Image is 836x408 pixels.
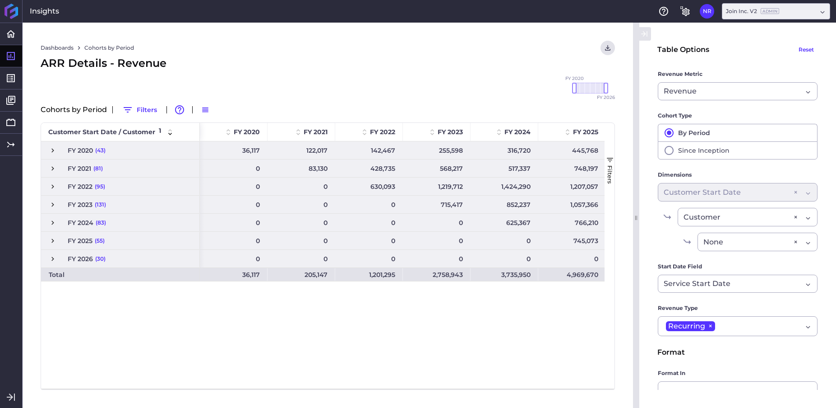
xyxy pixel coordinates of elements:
button: Help [656,4,671,19]
div: 0 [403,250,471,267]
span: FY 2024 [68,214,93,231]
span: Start Date Field [658,262,702,271]
div: 428,735 [335,159,403,177]
div: Join Inc. V2 [726,7,779,15]
span: FY 2024 [504,128,531,136]
div: Table Options [657,44,709,55]
span: (43) [95,142,106,159]
div: Cohorts by Period [41,103,615,117]
span: Filters [606,165,614,184]
span: Service Start Date [664,278,730,289]
span: FY 2023 [438,128,463,136]
span: Format In [658,369,685,378]
div: 0 [335,214,403,231]
div: 0 [403,214,471,231]
div: Dropdown select [658,381,818,399]
div: 0 [200,214,268,231]
div: 4,969,670 [538,268,606,281]
div: Press SPACE to select this row. [200,250,674,268]
span: (83) [96,214,106,231]
span: FY 2026 [597,95,615,100]
div: Press SPACE to select this row. [200,141,674,159]
span: FY 2025 [68,232,92,249]
div: Press SPACE to select this row. [200,178,674,196]
div: 625,367 [471,214,538,231]
span: Revenue Metric [658,70,702,79]
div: 1,219,712 [403,178,471,195]
div: 0 [200,196,268,213]
div: 715,417 [403,196,471,213]
div: 0 [335,250,403,267]
span: Customer Start Date / Customer [48,128,155,136]
button: General Settings [678,4,693,19]
div: 83,130 [268,159,335,177]
div: Press SPACE to select this row. [200,196,674,214]
div: 0 [471,250,538,267]
div: × [794,236,798,248]
div: Dropdown select [697,233,818,251]
div: 0 [200,178,268,195]
span: Recurring [668,321,705,331]
span: FY 2022 [370,128,395,136]
div: 0 [335,196,403,213]
div: 0 [268,196,335,213]
div: 766,210 [538,214,606,231]
div: 0 [335,232,403,249]
div: ARR Details - Revenue [41,55,615,71]
div: 0 [200,159,268,177]
span: Total [49,268,65,281]
div: 0 [268,232,335,249]
span: Customer [684,212,721,223]
div: 0 [268,178,335,195]
a: Cohorts by Period [84,44,134,52]
button: Reset [794,41,818,59]
div: Press SPACE to select this row. [41,196,200,214]
span: (131) [95,196,106,213]
div: 630,093 [335,178,403,195]
div: 255,598 [403,141,471,159]
span: FY 2023 [68,196,92,213]
div: Dropdown select [722,3,830,19]
div: 748,197 [538,159,606,177]
div: 0 [268,214,335,231]
div: Dropdown select [678,208,818,226]
div: 852,237 [471,196,538,213]
div: Dropdown select [658,316,818,336]
span: × [705,321,715,331]
button: Since Inception [658,141,818,159]
div: 568,217 [403,159,471,177]
button: User Menu [600,41,615,55]
span: FY 2020 [565,76,584,81]
span: (55) [95,232,105,249]
div: 0 [200,232,268,249]
span: Revenue [664,86,697,97]
div: 142,467 [335,141,403,159]
div: 36,117 [200,141,268,159]
div: Press SPACE to select this row. [200,268,674,281]
button: User Menu [700,4,714,19]
div: Press SPACE to select this row. [41,141,200,159]
div: Press SPACE to select this row. [200,214,674,232]
div: 1,057,366 [538,196,606,213]
span: Revenue Type [658,304,698,313]
div: Format [657,347,818,358]
div: 0 [403,232,471,249]
div: 445,768 [538,141,606,159]
span: (30) [95,250,106,267]
div: 0 [538,250,606,267]
button: By Period [658,124,818,141]
span: Dimensions [658,170,692,179]
div: Press SPACE to select this row. [41,178,200,196]
span: FY 2020 [234,128,260,136]
div: Press SPACE to select this row. [41,159,200,178]
div: 1,207,057 [538,178,606,195]
div: Dropdown select [658,275,818,293]
div: 745,073 [538,232,606,249]
span: FY 2025 [573,128,598,136]
span: None [703,237,723,248]
button: Filters [118,103,161,117]
div: 36,117 [200,268,268,281]
span: FY 2021 [304,128,328,136]
span: (95) [95,178,105,195]
div: Press SPACE to select this row. [200,159,674,178]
